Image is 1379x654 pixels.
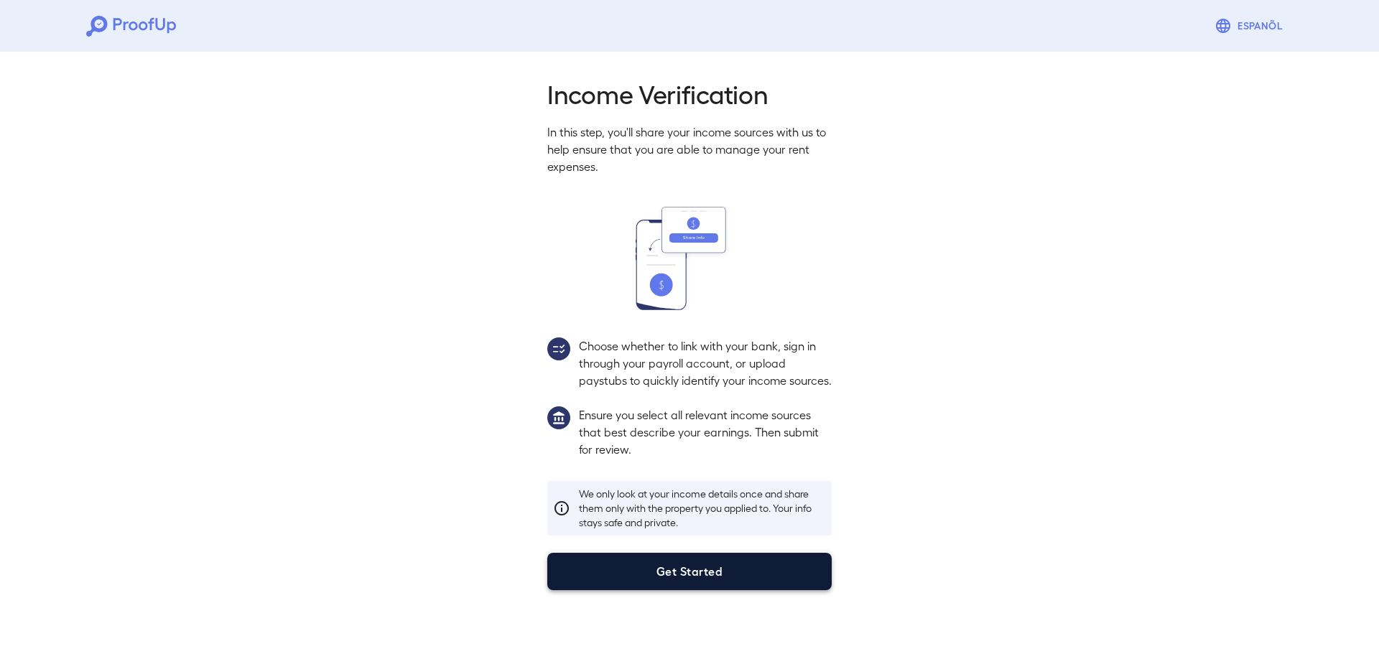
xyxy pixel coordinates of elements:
[579,487,826,530] p: We only look at your income details once and share them only with the property you applied to. Yo...
[547,123,832,175] p: In this step, you'll share your income sources with us to help ensure that you are able to manage...
[1209,11,1293,40] button: Espanõl
[636,207,743,310] img: transfer_money.svg
[547,78,832,109] h2: Income Verification
[547,337,570,360] img: group2.svg
[579,337,832,389] p: Choose whether to link with your bank, sign in through your payroll account, or upload paystubs t...
[547,406,570,429] img: group1.svg
[547,553,832,590] button: Get Started
[579,406,832,458] p: Ensure you select all relevant income sources that best describe your earnings. Then submit for r...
